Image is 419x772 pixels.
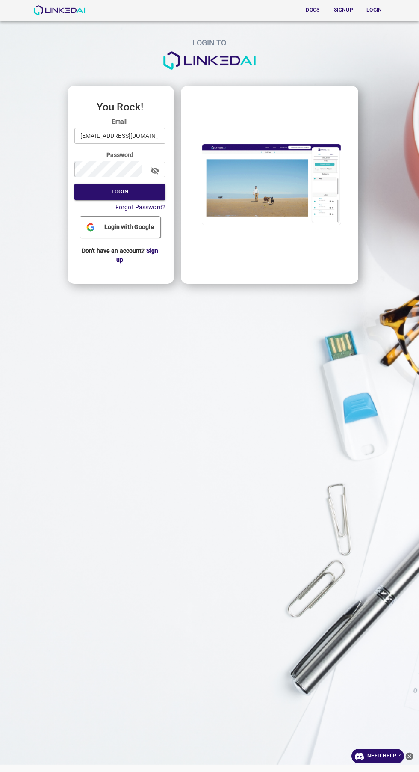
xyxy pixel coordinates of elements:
[404,749,415,763] button: close-help
[74,117,165,126] label: Email
[74,184,165,200] button: Login
[188,139,350,230] img: login_image.gif
[101,223,158,232] span: Login with Google
[74,101,165,113] h3: You Rock!
[360,3,388,17] button: Login
[115,204,165,211] a: Forgot Password?
[328,1,359,19] a: Signup
[74,151,165,159] label: Password
[351,749,404,763] a: Need Help ?
[33,5,85,15] img: LinkedAI
[359,1,389,19] a: Login
[297,1,328,19] a: Docs
[330,3,357,17] button: Signup
[74,240,165,271] p: Don't have an account?
[162,51,257,70] img: logo.png
[299,3,326,17] button: Docs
